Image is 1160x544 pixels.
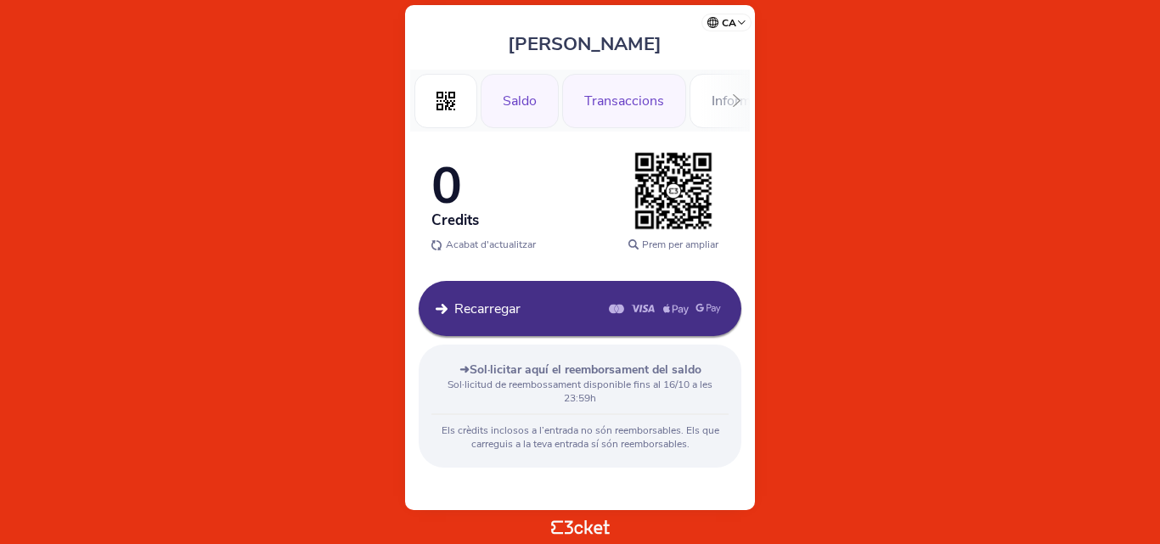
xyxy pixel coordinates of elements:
a: Saldo [481,90,559,109]
div: Informació [690,74,798,128]
div: Transaccions [562,74,686,128]
p: Els crèdits inclosos a l’entrada no són reemborsables. Els que carreguis a la teva entrada sí són... [431,423,729,451]
span: Acabat d'actualitzar [446,238,536,251]
span: Recarregar [454,300,521,318]
img: transparent_placeholder.3f4e7402.png [631,149,716,233]
span: 0 [431,151,462,221]
a: Transaccions [562,90,686,109]
a: Informació [690,90,798,109]
span: Sol·licitar aquí el reemborsament del saldo [470,362,701,378]
span: Prem per ampliar [642,238,718,251]
span: [PERSON_NAME] [508,31,662,57]
p: Sol·licitud de reembossament disponible fins al 16/10 a les 23:59h [431,378,729,405]
p: ➜ [431,362,729,378]
div: Saldo [481,74,559,128]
